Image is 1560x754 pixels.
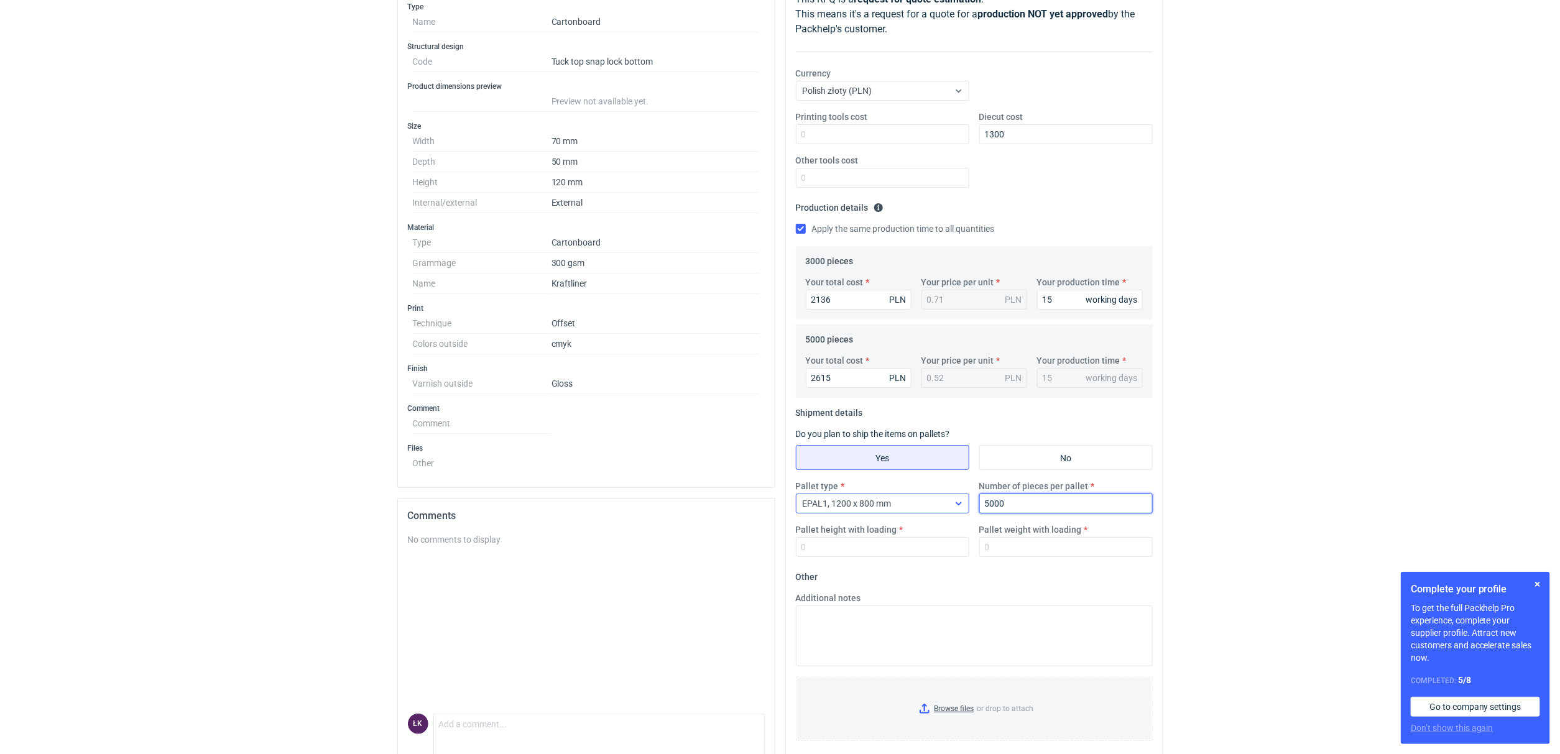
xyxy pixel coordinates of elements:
dd: cmyk [552,334,760,354]
input: 0 [979,537,1153,557]
dd: Kraftliner [552,274,760,294]
dd: 70 mm [552,131,760,152]
dt: Technique [413,313,552,334]
legend: 3000 pieces [806,251,854,266]
dt: Other [413,453,552,468]
div: Łukasz Kowalski [408,714,428,734]
dd: Tuck top snap lock bottom [552,52,760,72]
dd: Gloss [552,374,760,394]
h3: Size [408,121,765,131]
div: No comments to display [408,533,765,546]
dd: Cartonboard [552,232,760,253]
label: Your total cost [806,354,864,367]
label: or drop to attach [796,677,1152,740]
dd: Cartonboard [552,12,760,32]
h3: Print [408,303,765,313]
input: 0 [979,124,1153,144]
input: 0 [806,290,912,310]
dt: Comment [413,413,552,434]
h3: Product dimensions preview [408,81,765,91]
div: Completed: [1411,674,1540,687]
a: Go to company settings [1411,697,1540,717]
legend: 5000 pieces [806,329,854,344]
dt: Code [413,52,552,72]
label: Number of pieces per pallet [979,480,1089,492]
label: Currency [796,67,831,80]
dt: Colors outside [413,334,552,354]
label: Your total cost [806,276,864,288]
label: Yes [796,445,969,470]
dt: Internal/external [413,193,552,213]
dt: Width [413,131,552,152]
div: working days [1086,293,1138,306]
label: Apply the same production time to all quantities [796,223,995,235]
label: Additional notes [796,592,861,604]
h3: Type [408,2,765,12]
h3: Comment [408,403,765,413]
h1: Complete your profile [1411,582,1540,597]
button: Skip for now [1530,577,1545,592]
strong: 5 / 8 [1458,675,1471,685]
dd: Offset [552,313,760,334]
h3: Finish [408,364,765,374]
input: 0 [796,124,969,144]
span: EPAL1, 1200 x 800 mm [803,499,892,508]
legend: Shipment details [796,403,863,418]
span: Polish złoty (PLN) [803,86,872,96]
label: Diecut cost [979,111,1023,123]
div: PLN [890,293,907,306]
dd: 120 mm [552,172,760,193]
label: Your production time [1037,276,1120,288]
div: PLN [1005,372,1022,384]
p: To get the full Packhelp Pro experience, complete your supplier profile. Attract new customers an... [1411,602,1540,664]
input: 0 [796,537,969,557]
input: 0 [1037,290,1143,310]
label: Pallet height with loading [796,523,897,536]
strong: production NOT yet approved [978,8,1109,20]
h3: Material [408,223,765,232]
label: Your production time [1037,354,1120,367]
div: PLN [1005,293,1022,306]
div: PLN [890,372,907,384]
button: Don’t show this again [1411,722,1493,734]
figcaption: ŁK [408,714,428,734]
h3: Files [408,443,765,453]
dt: Varnish outside [413,374,552,394]
dt: Height [413,172,552,193]
input: 0 [796,168,969,188]
h2: Comments [408,508,765,523]
dt: Name [413,12,552,32]
dt: Type [413,232,552,253]
label: Printing tools cost [796,111,868,123]
dt: Grammage [413,253,552,274]
dt: Depth [413,152,552,172]
label: Do you plan to ship the items on pallets? [796,429,950,439]
label: Your price per unit [921,276,994,288]
h3: Structural design [408,42,765,52]
span: Preview not available yet. [552,96,649,106]
dt: Name [413,274,552,294]
label: Pallet weight with loading [979,523,1082,536]
label: Other tools cost [796,154,859,167]
dd: 300 gsm [552,253,760,274]
dd: 50 mm [552,152,760,172]
legend: Production details [796,198,884,213]
input: 0 [979,494,1153,513]
legend: Other [796,567,818,582]
label: Your price per unit [921,354,994,367]
div: working days [1086,372,1138,384]
label: No [979,445,1153,470]
label: Pallet type [796,480,839,492]
dd: External [552,193,760,213]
